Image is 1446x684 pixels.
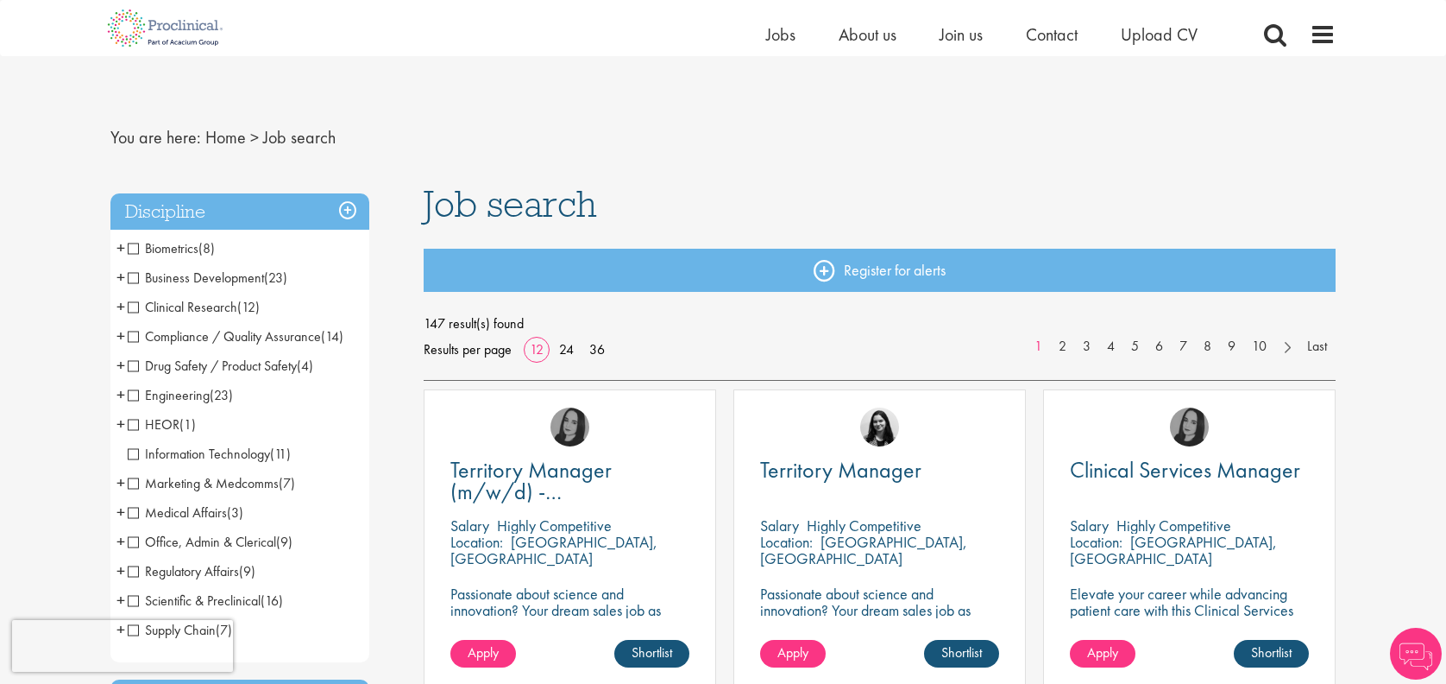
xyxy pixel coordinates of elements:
span: + [116,617,125,643]
span: + [116,499,125,525]
span: Regulatory Affairs [128,562,239,580]
span: (23) [210,386,233,404]
span: (9) [276,533,292,551]
span: Clinical Research [128,298,237,316]
span: Engineering [128,386,210,404]
a: 36 [583,340,611,358]
span: + [116,411,125,437]
span: + [116,470,125,496]
a: Anna Klemencic [550,408,589,446]
span: Drug Safety / Product Safety [128,357,313,375]
p: Highly Competitive [497,516,612,535]
span: + [116,352,125,378]
span: (11) [270,445,291,463]
a: 7 [1171,337,1196,357]
span: Medical Affairs [128,503,243,522]
span: (9) [239,562,255,580]
a: 4 [1098,337,1123,357]
span: Compliance / Quality Assurance [128,327,321,345]
h3: Discipline [110,193,369,231]
a: Upload CV [1121,23,1198,46]
span: > [250,126,259,149]
span: Salary [760,516,799,535]
a: Indre Stankeviciute [860,408,899,446]
span: + [116,235,125,261]
span: (8) [198,239,215,257]
p: Highly Competitive [1116,516,1231,535]
span: + [116,558,125,584]
a: Apply [1070,640,1135,668]
a: 6 [1147,337,1172,357]
a: Anna Klemencic [1170,408,1209,446]
span: Location: [1070,532,1122,552]
span: 147 result(s) found [424,311,1336,337]
span: (16) [261,592,283,610]
span: Marketing & Medcomms [128,474,295,492]
span: Apply [777,643,808,662]
a: 10 [1243,337,1275,357]
span: (14) [321,327,343,345]
span: HEOR [128,415,179,434]
span: Biometrics [128,239,198,257]
span: Medical Affairs [128,503,227,522]
a: Contact [1026,23,1078,46]
span: You are here: [110,126,201,149]
span: + [116,382,125,408]
span: Salary [1070,516,1109,535]
a: About us [839,23,896,46]
span: + [116,264,125,290]
p: [GEOGRAPHIC_DATA], [GEOGRAPHIC_DATA] [760,532,967,568]
a: Jobs [766,23,795,46]
a: 1 [1026,337,1051,357]
p: Highly Competitive [807,516,921,535]
span: (7) [279,474,295,492]
p: [GEOGRAPHIC_DATA], [GEOGRAPHIC_DATA] [450,532,657,568]
span: Scientific & Preclinical [128,592,283,610]
span: Engineering [128,386,233,404]
a: 12 [524,340,550,358]
span: Location: [450,532,503,552]
span: Marketing & Medcomms [128,474,279,492]
span: Information Technology [128,445,270,463]
span: Results per page [424,337,512,363]
a: Territory Manager (m/w/d) - [GEOGRAPHIC_DATA] [450,459,689,503]
span: Location: [760,532,813,552]
a: Shortlist [924,640,999,668]
span: HEOR [128,415,196,434]
p: Elevate your career while advancing patient care with this Clinical Services Manager position wit... [1070,586,1309,651]
span: Drug Safety / Product Safety [128,357,297,375]
span: Compliance / Quality Assurance [128,327,343,345]
span: Territory Manager (m/w/d) - [GEOGRAPHIC_DATA] [450,455,658,528]
span: (4) [297,357,313,375]
a: breadcrumb link [205,126,246,149]
span: (1) [179,415,196,434]
span: + [116,323,125,349]
a: Join us [940,23,983,46]
p: Passionate about science and innovation? Your dream sales job as Territory Manager awaits! [450,586,689,635]
span: Apply [468,643,499,662]
span: Business Development [128,269,287,287]
span: (23) [264,269,287,287]
span: Regulatory Affairs [128,562,255,580]
span: Salary [450,516,489,535]
a: Shortlist [614,640,689,668]
span: Clinical Services Manager [1070,455,1300,484]
a: Apply [760,640,826,668]
a: 24 [553,340,580,358]
p: Passionate about science and innovation? Your dream sales job as Territory Manager awaits! [760,586,999,635]
span: Job search [424,180,597,227]
span: Office, Admin & Clerical [128,533,276,551]
p: [GEOGRAPHIC_DATA], [GEOGRAPHIC_DATA] [1070,532,1277,568]
a: 9 [1219,337,1244,357]
span: Job search [263,126,336,149]
span: Office, Admin & Clerical [128,533,292,551]
span: + [116,529,125,554]
iframe: reCAPTCHA [12,620,233,672]
span: Biometrics [128,239,215,257]
img: Chatbot [1390,628,1442,680]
